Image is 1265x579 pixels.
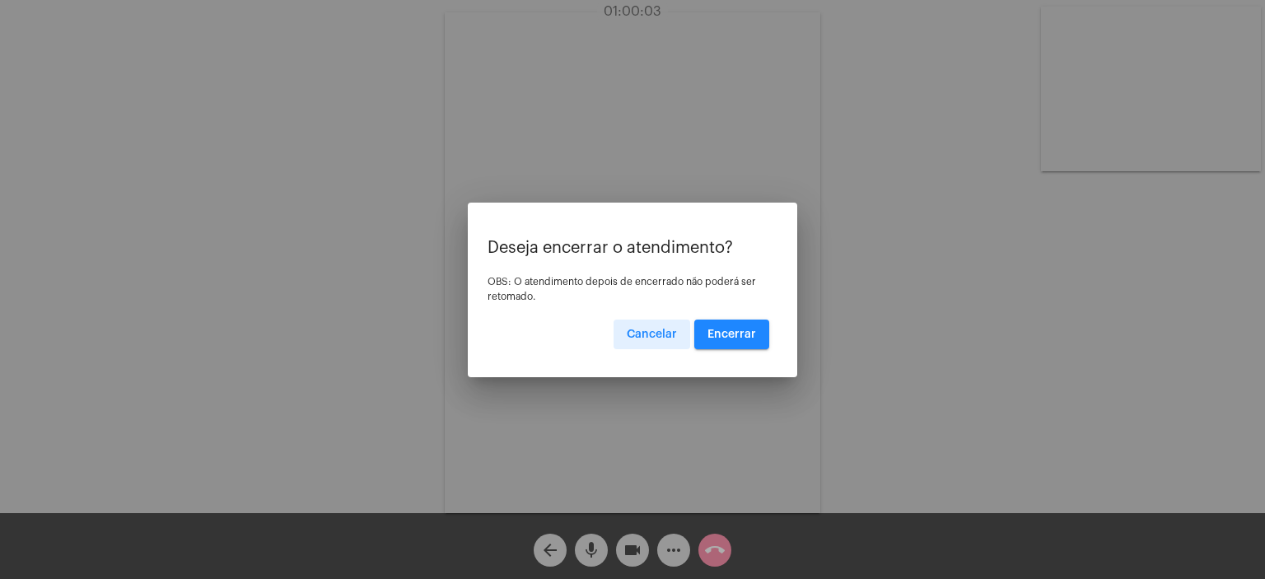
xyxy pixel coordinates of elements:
[694,320,769,349] button: Encerrar
[488,277,756,301] span: OBS: O atendimento depois de encerrado não poderá ser retomado.
[707,329,756,340] span: Encerrar
[614,320,690,349] button: Cancelar
[627,329,677,340] span: Cancelar
[488,239,777,257] p: Deseja encerrar o atendimento?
